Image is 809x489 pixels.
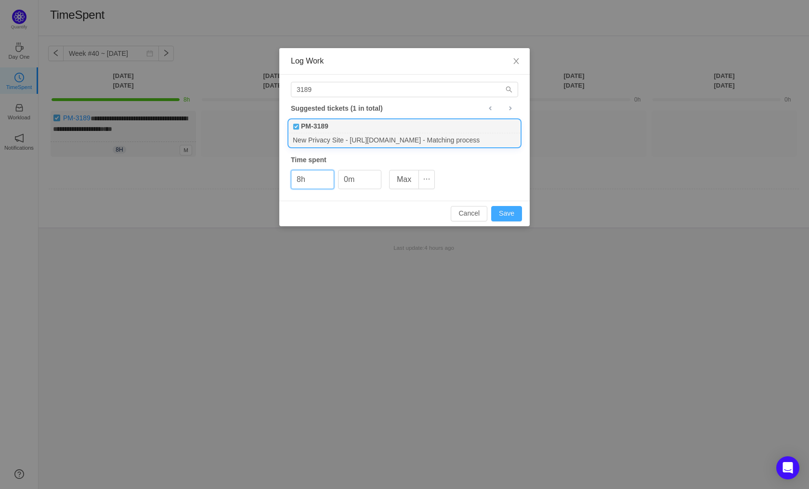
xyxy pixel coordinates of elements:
img: 10738 [293,123,300,130]
i: icon: close [512,57,520,65]
button: icon: ellipsis [418,170,435,189]
b: PM-3189 [301,121,328,131]
div: Log Work [291,56,518,66]
input: Search [291,82,518,97]
div: Open Intercom Messenger [776,456,799,479]
div: Suggested tickets (1 in total) [291,102,518,115]
div: New Privacy Site - [URL][DOMAIN_NAME] - Matching process [289,133,520,146]
div: Time spent [291,155,518,165]
i: icon: search [506,86,512,93]
button: Max [389,170,419,189]
button: Cancel [451,206,487,221]
button: Save [491,206,522,221]
button: Close [503,48,530,75]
